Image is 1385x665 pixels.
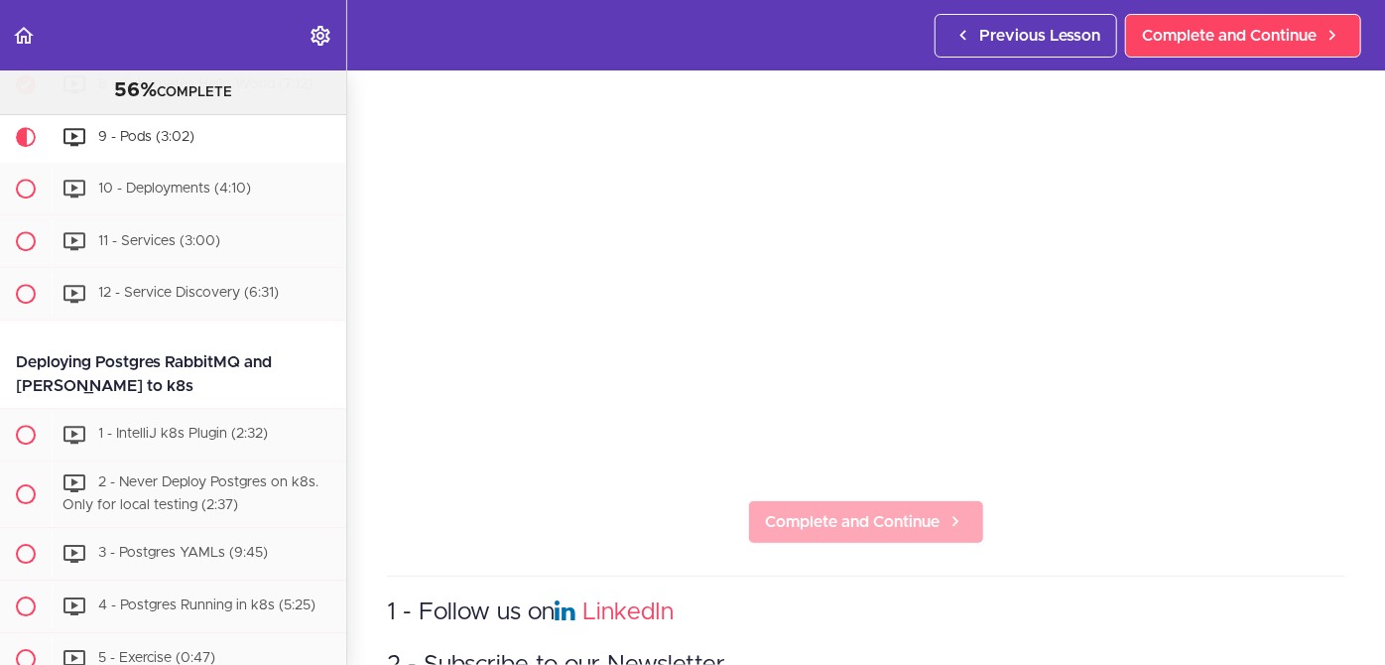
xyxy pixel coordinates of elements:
h3: 1 - Follow us on [387,597,1345,629]
span: 9 - Pods (3:02) [98,129,194,143]
a: LinkedIn [582,600,674,624]
span: 3 - Postgres YAMLs (9:45) [98,546,268,560]
span: 5 - Exercise (0:47) [98,651,215,665]
span: 56% [114,80,157,100]
span: 11 - Services (3:00) [98,233,220,247]
span: Complete and Continue [1142,24,1317,48]
span: 4 - Postgres Running in k8s (5:25) [98,598,315,612]
a: Complete and Continue [748,500,984,544]
span: 1 - IntelliJ k8s Plugin (2:32) [98,427,268,441]
span: 10 - Deployments (4:10) [98,181,251,195]
div: COMPLETE [25,78,321,104]
span: 2 - Never Deploy Postgres on k8s. Only for local testing (2:37) [63,475,318,512]
span: 12 - Service Discovery (6:31) [98,286,279,300]
span: Previous Lesson [979,24,1100,48]
a: Previous Lesson [935,14,1117,58]
a: Complete and Continue [1125,14,1361,58]
svg: Back to course curriculum [12,24,36,48]
svg: Settings Menu [309,24,332,48]
span: Complete and Continue [765,510,940,534]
